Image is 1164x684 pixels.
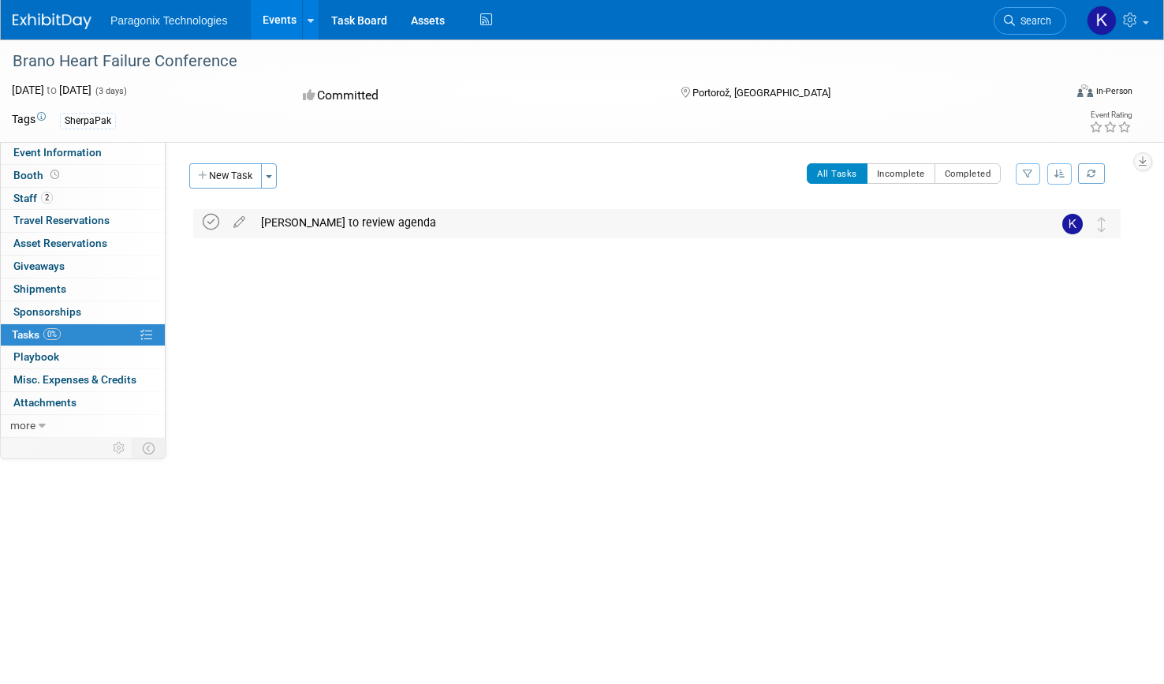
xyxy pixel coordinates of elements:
span: Shipments [13,282,66,295]
span: Travel Reservations [13,214,110,226]
span: 0% [43,328,61,340]
span: 2 [41,192,53,204]
td: Toggle Event Tabs [133,438,166,458]
span: more [10,419,35,432]
span: Search [1015,15,1051,27]
span: Attachments [13,396,76,409]
div: Committed [298,82,656,110]
span: to [44,84,59,96]
span: Portorož, [GEOGRAPHIC_DATA] [692,87,830,99]
a: Travel Reservations [1,210,165,232]
span: [DATE] [DATE] [12,84,91,96]
a: Search [994,7,1066,35]
span: Staff [13,192,53,204]
a: Asset Reservations [1,233,165,255]
div: Event Rating [1089,111,1132,119]
div: Brano Heart Failure Conference [7,47,1037,76]
a: Sponsorships [1,301,165,323]
img: Format-Inperson.png [1077,84,1093,97]
a: Event Information [1,142,165,164]
span: (3 days) [94,86,127,96]
a: Attachments [1,392,165,414]
span: Booth not reserved yet [47,169,62,181]
a: more [1,415,165,437]
div: In-Person [1095,85,1132,97]
span: Playbook [13,350,59,363]
span: Misc. Expenses & Credits [13,373,136,386]
span: Sponsorships [13,305,81,318]
a: Tasks0% [1,324,165,346]
div: [PERSON_NAME] to review agenda [253,209,1031,236]
a: Booth [1,165,165,187]
img: Krista Paplaczyk [1087,6,1117,36]
img: Krista Paplaczyk [1062,214,1083,234]
td: Tags [12,111,46,129]
a: Giveaways [1,256,165,278]
td: Personalize Event Tab Strip [106,438,133,458]
a: edit [226,215,253,230]
div: Event Format [965,82,1132,106]
span: Booth [13,169,62,181]
a: Staff2 [1,188,165,210]
a: Refresh [1078,163,1105,184]
div: SherpaPak [60,113,116,129]
button: New Task [189,163,262,189]
button: Completed [935,163,1002,184]
button: Incomplete [867,163,935,184]
i: Move task [1098,217,1106,232]
span: Asset Reservations [13,237,107,249]
a: Shipments [1,278,165,301]
a: Misc. Expenses & Credits [1,369,165,391]
a: Playbook [1,346,165,368]
span: Giveaways [13,260,65,272]
span: Tasks [12,328,61,341]
span: Event Information [13,146,102,159]
button: All Tasks [807,163,867,184]
span: Paragonix Technologies [110,14,227,27]
img: ExhibitDay [13,13,91,29]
